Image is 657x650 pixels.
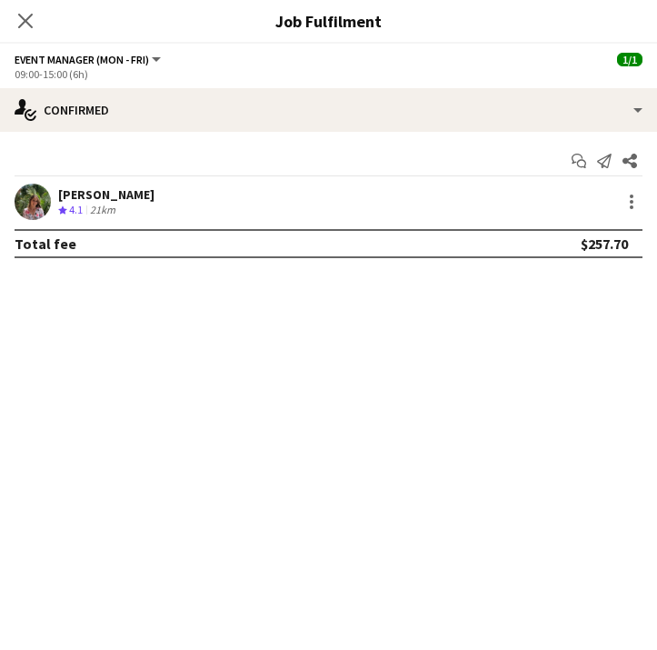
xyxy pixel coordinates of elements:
button: Event Manager (Mon - Fri) [15,53,164,66]
span: 1/1 [617,53,642,66]
span: Event Manager (Mon - Fri) [15,53,149,66]
div: $257.70 [581,235,628,253]
div: [PERSON_NAME] [58,186,154,203]
div: 09:00-15:00 (6h) [15,67,642,81]
div: 21km [86,203,119,218]
span: 4.1 [69,203,83,216]
div: Total fee [15,235,76,253]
